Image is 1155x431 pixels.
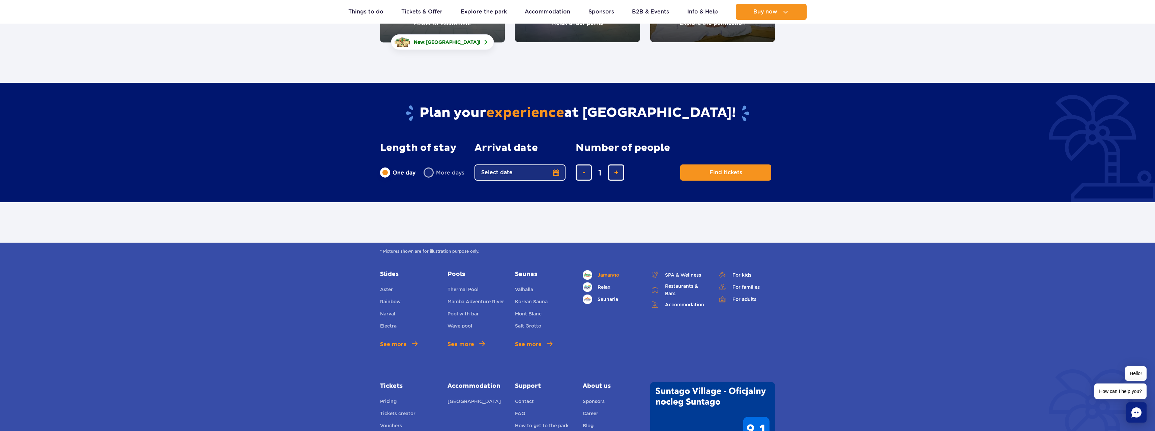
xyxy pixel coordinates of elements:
[1094,383,1147,399] span: How can I help you?
[1125,366,1147,381] span: Hello!
[447,286,479,295] a: Thermal Pool
[447,340,485,348] a: See more
[650,270,708,280] a: SPA & Wellness
[583,282,640,292] a: Relax
[718,282,775,292] a: For families
[515,410,525,419] a: FAQ
[515,382,572,390] a: Support
[447,270,505,278] a: Pools
[583,270,640,280] a: Jamango
[736,4,807,20] button: Buy now
[583,398,605,407] a: Sponsors
[461,4,507,20] a: Explore the park
[515,322,541,332] a: Salt Grotto
[380,340,407,348] span: See more
[576,164,592,181] button: remove ticket
[447,310,479,319] a: Pool with bar
[632,4,669,20] a: B2B & Events
[474,142,538,154] span: Arrival date
[474,164,566,181] button: Select date
[608,164,624,181] button: add ticket
[380,286,393,295] a: Aster
[592,164,608,181] input: number of tickets
[414,39,480,45] span: New: !
[380,248,775,255] span: * Pictures shown are for illustration purpose only.
[515,270,572,278] a: Saunas
[486,104,564,121] span: experience
[687,4,718,20] a: Info & Help
[710,170,742,176] span: Find tickets
[583,295,640,304] a: Saunaria
[753,9,777,15] span: Buy now
[447,322,472,332] a: Wave pool
[583,410,598,419] a: Career
[1126,402,1147,423] div: Chat
[718,295,775,304] a: For adults
[515,340,542,348] span: See more
[515,340,552,348] a: See more
[380,398,397,407] a: Pricing
[380,322,397,332] a: Electra
[380,142,775,181] form: Planning your visit to Park of Poland
[391,34,494,50] a: New:[GEOGRAPHIC_DATA]!
[380,287,393,292] span: Aster
[576,142,670,154] span: Number of people
[380,270,437,278] a: Slides
[598,271,619,279] span: Jamango
[380,165,415,180] label: One day
[380,298,401,307] a: Rainbow
[380,142,457,154] span: Length of stay
[447,298,504,307] a: Mamba Adventure River
[515,286,533,295] a: Valhalla
[447,382,505,390] a: Accommodation
[426,39,479,45] span: [GEOGRAPHIC_DATA]
[401,4,442,20] a: Tickets & Offer
[583,382,640,390] span: About us
[447,398,501,407] a: [GEOGRAPHIC_DATA]
[380,104,775,122] h2: Plan your at [GEOGRAPHIC_DATA]!
[515,310,542,319] a: Mont Blanc
[348,4,383,20] a: Things to do
[380,299,401,304] span: Rainbow
[380,382,437,390] a: Tickets
[380,410,415,419] a: Tickets creator
[680,164,771,181] button: Find tickets
[380,340,417,348] a: See more
[525,4,570,20] a: Accommodation
[650,300,708,309] a: Accommodation
[515,398,534,407] a: Contact
[447,340,474,348] span: See more
[515,298,548,307] a: Korean Sauna
[380,310,395,319] a: Narval
[718,270,775,280] a: For kids
[424,165,464,180] label: More days
[380,311,395,316] span: Narval
[588,4,614,20] a: Sponsors
[650,282,708,297] a: Restaurants & Bars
